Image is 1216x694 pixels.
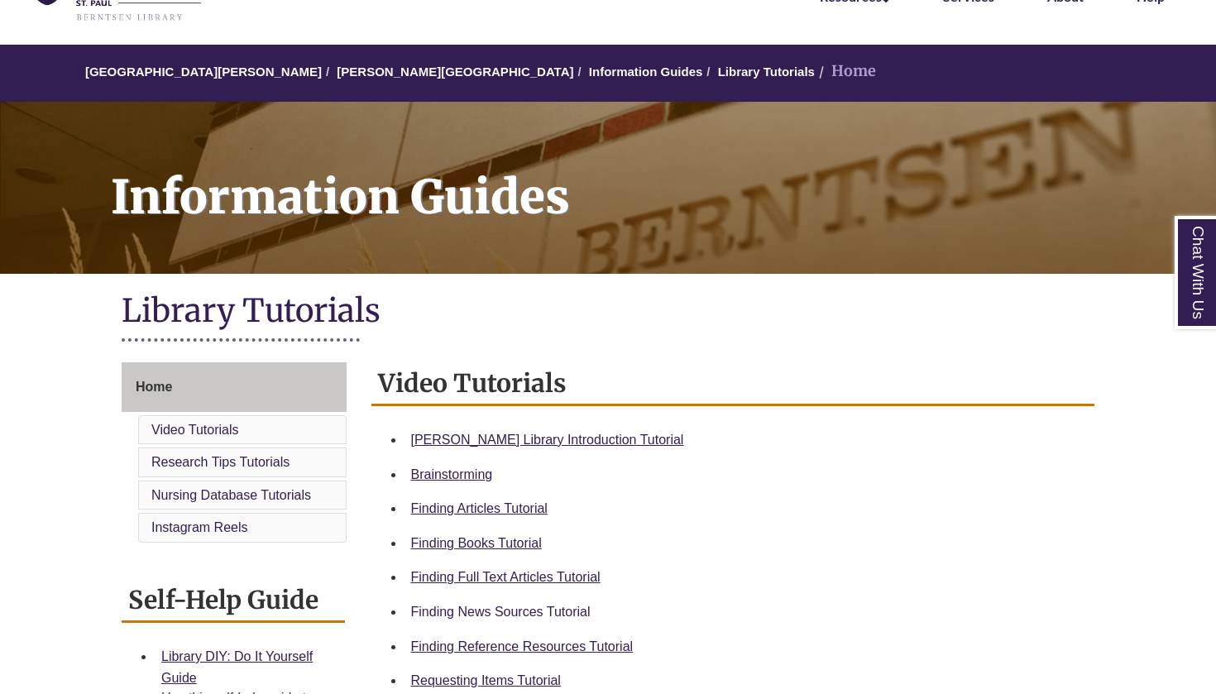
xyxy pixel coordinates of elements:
a: Video Tutorials [151,423,239,437]
h1: Information Guides [93,102,1216,252]
li: Home [815,60,876,84]
a: Finding Articles Tutorial [411,501,548,515]
a: Information Guides [589,65,703,79]
a: Library Tutorials [718,65,815,79]
a: Finding News Sources Tutorial [411,605,591,619]
a: Nursing Database Tutorials [151,488,311,502]
a: Library DIY: Do It Yourself Guide [161,649,313,685]
a: Brainstorming [411,467,493,481]
h1: Library Tutorials [122,290,1094,334]
a: Finding Full Text Articles Tutorial [411,570,601,584]
a: [PERSON_NAME][GEOGRAPHIC_DATA] [337,65,573,79]
div: Guide Page Menu [122,362,347,546]
a: [PERSON_NAME] Library Introduction Tutorial [411,433,684,447]
h2: Self-Help Guide [122,579,345,623]
a: Finding Reference Resources Tutorial [411,639,634,653]
a: Requesting Items Tutorial [411,673,561,687]
a: Research Tips Tutorials [151,455,290,469]
a: Instagram Reels [151,520,248,534]
a: Finding Books Tutorial [411,536,542,550]
h2: Video Tutorials [371,362,1095,406]
span: Home [136,380,172,394]
a: Home [122,362,347,412]
a: [GEOGRAPHIC_DATA][PERSON_NAME] [85,65,322,79]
